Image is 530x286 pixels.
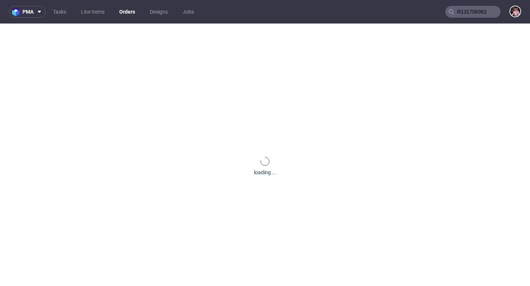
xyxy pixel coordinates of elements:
[49,6,71,18] a: Tasks
[254,169,276,176] div: loading ...
[145,6,172,18] a: Designs
[178,6,198,18] a: Jobs
[77,6,109,18] a: Line Items
[22,9,33,14] span: pma
[12,8,22,16] img: logo
[9,6,46,18] button: pma
[115,6,139,18] a: Orders
[510,6,520,17] img: Aleks Ziemkowski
